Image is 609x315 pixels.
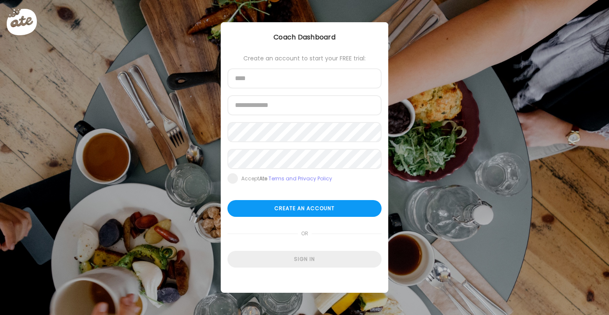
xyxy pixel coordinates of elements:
a: Terms and Privacy Policy [268,175,332,182]
div: Accept [241,175,332,182]
div: Coach Dashboard [221,32,388,42]
div: Create an account to start your FREE trial: [227,55,382,62]
span: or [298,225,312,242]
div: Sign in [227,251,382,268]
div: Create an account [227,200,382,217]
b: Ate [259,175,267,182]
